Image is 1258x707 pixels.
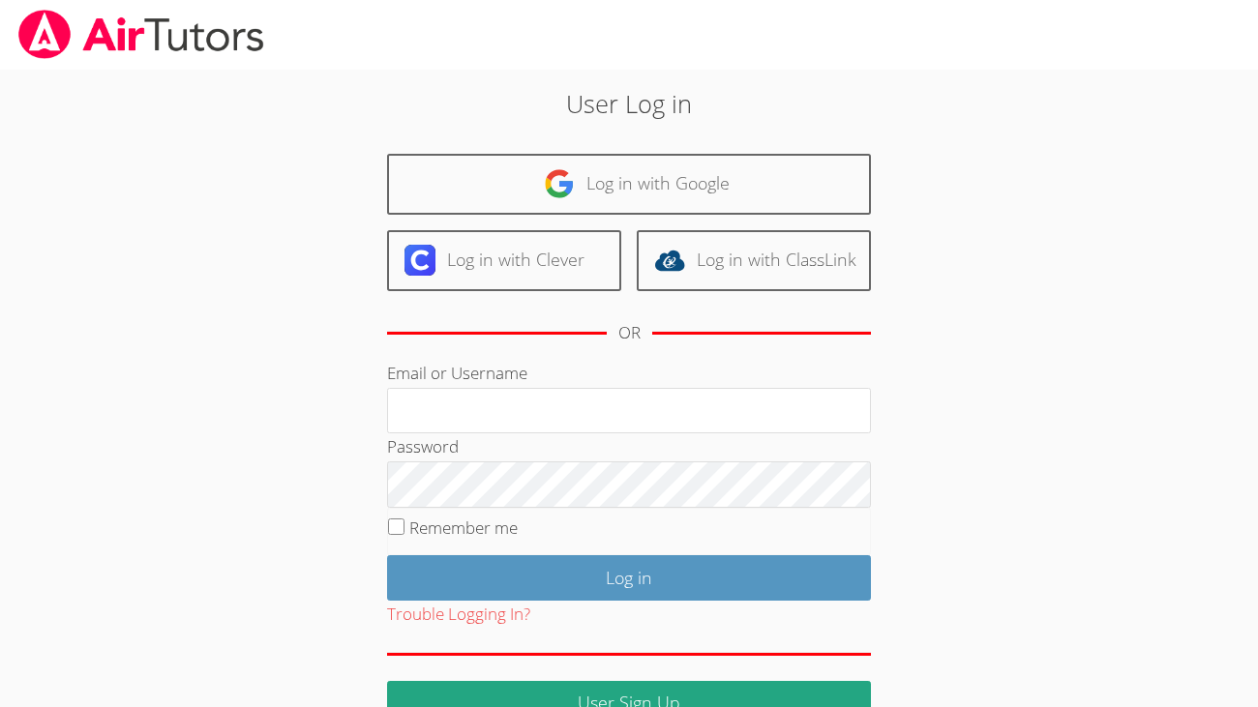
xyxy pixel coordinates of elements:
a: Log in with ClassLink [637,230,871,291]
button: Trouble Logging In? [387,601,530,629]
img: google-logo-50288ca7cdecda66e5e0955fdab243c47b7ad437acaf1139b6f446037453330a.svg [544,168,575,199]
img: classlink-logo-d6bb404cc1216ec64c9a2012d9dc4662098be43eaf13dc465df04b49fa7ab582.svg [654,245,685,276]
label: Password [387,435,459,457]
h2: User Log in [289,85,969,122]
img: clever-logo-6eab21bc6e7a338710f1a6ff85c0baf02591cd810cc4098c63d3a4b26e2feb20.svg [404,245,435,276]
div: OR [618,319,641,347]
label: Remember me [409,516,518,539]
img: airtutors_banner-c4298cdbf04f3fff15de1276eac7730deb9818008684d7c2e4769d2f7ddbe033.png [16,10,266,59]
label: Email or Username [387,362,527,384]
a: Log in with Clever [387,230,621,291]
a: Log in with Google [387,154,871,215]
input: Log in [387,555,871,601]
